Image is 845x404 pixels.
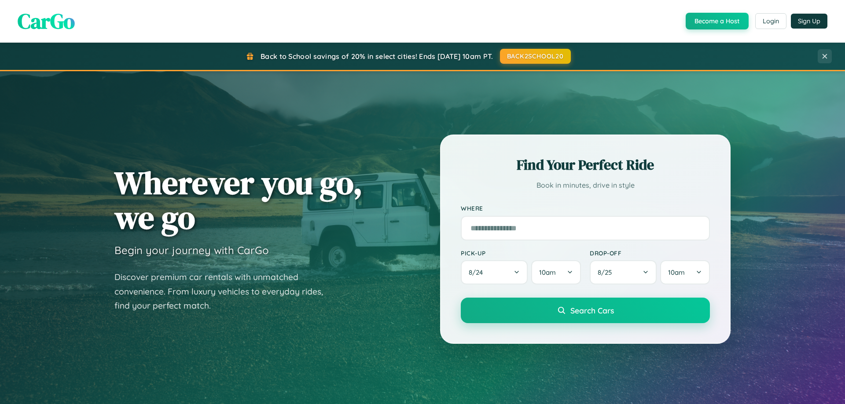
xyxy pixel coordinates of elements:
button: Become a Host [686,13,749,29]
label: Drop-off [590,249,710,257]
p: Book in minutes, drive in style [461,179,710,192]
h3: Begin your journey with CarGo [114,244,269,257]
h1: Wherever you go, we go [114,165,363,235]
span: 10am [539,268,556,277]
span: Back to School savings of 20% in select cities! Ends [DATE] 10am PT. [261,52,493,61]
button: Search Cars [461,298,710,323]
button: 8/25 [590,260,657,284]
button: Login [755,13,786,29]
span: Search Cars [570,306,614,315]
button: 10am [660,260,710,284]
button: 10am [531,260,581,284]
span: 8 / 25 [598,268,616,277]
button: Sign Up [791,14,827,29]
label: Pick-up [461,249,581,257]
button: BACK2SCHOOL20 [500,49,571,64]
span: 8 / 24 [469,268,487,277]
span: 10am [668,268,685,277]
span: CarGo [18,7,75,36]
button: 8/24 [461,260,528,284]
h2: Find Your Perfect Ride [461,155,710,175]
label: Where [461,205,710,212]
p: Discover premium car rentals with unmatched convenience. From luxury vehicles to everyday rides, ... [114,270,334,313]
